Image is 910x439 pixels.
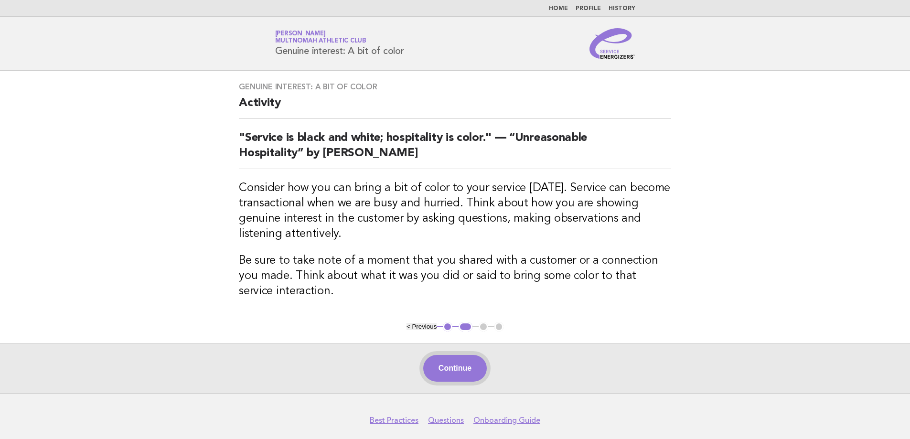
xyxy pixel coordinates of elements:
h3: Be sure to take note of a moment that you shared with a customer or a connection you made. Think ... [239,253,671,299]
h3: Consider how you can bring a bit of color to your service [DATE]. Service can become transactiona... [239,181,671,242]
a: Profile [576,6,601,11]
span: Multnomah Athletic Club [275,38,366,44]
h3: Genuine interest: A bit of color [239,82,671,92]
a: Home [549,6,568,11]
button: < Previous [407,323,437,330]
a: Best Practices [370,416,418,425]
button: Continue [423,355,487,382]
a: Questions [428,416,464,425]
h1: Genuine interest: A bit of color [275,31,404,56]
a: [PERSON_NAME]Multnomah Athletic Club [275,31,366,44]
img: Service Energizers [589,28,635,59]
h2: "Service is black and white; hospitality is color." — “Unreasonable Hospitality” by [PERSON_NAME] [239,130,671,169]
a: History [609,6,635,11]
button: 1 [443,322,452,332]
button: 2 [459,322,472,332]
a: Onboarding Guide [473,416,540,425]
h2: Activity [239,96,671,119]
